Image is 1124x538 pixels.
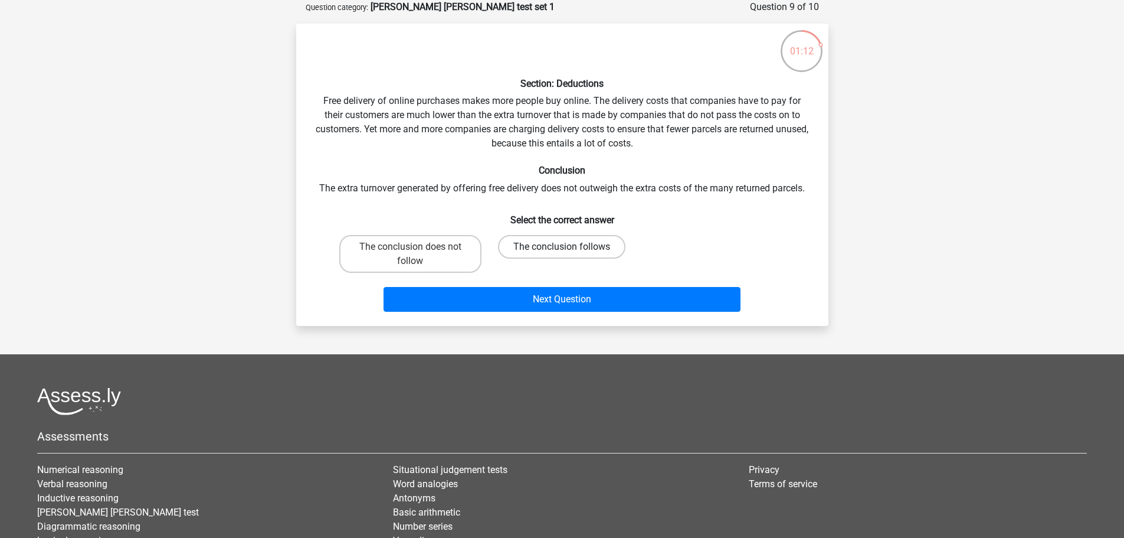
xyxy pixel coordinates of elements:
a: Privacy [749,464,779,475]
a: Word analogies [393,478,458,490]
img: Assessly logo [37,387,121,415]
h6: Conclusion [315,165,810,176]
h5: Assessments [37,429,1087,444]
a: Diagrammatic reasoning [37,521,140,532]
a: Number series [393,521,453,532]
div: 01:12 [779,29,824,58]
label: The conclusion follows [498,235,625,259]
a: [PERSON_NAME] [PERSON_NAME] test [37,507,199,518]
a: Basic arithmetic [393,507,460,518]
a: Situational judgement tests [393,464,507,475]
a: Verbal reasoning [37,478,107,490]
label: The conclusion does not follow [339,235,481,273]
small: Question category: [306,3,368,12]
a: Inductive reasoning [37,493,119,504]
h6: Section: Deductions [315,78,810,89]
a: Numerical reasoning [37,464,123,475]
div: Free delivery of online purchases makes more people buy online. The delivery costs that companies... [301,33,824,317]
a: Antonyms [393,493,435,504]
a: Terms of service [749,478,817,490]
h6: Select the correct answer [315,205,810,226]
strong: [PERSON_NAME] [PERSON_NAME] test set 1 [371,1,555,12]
button: Next Question [384,287,740,312]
